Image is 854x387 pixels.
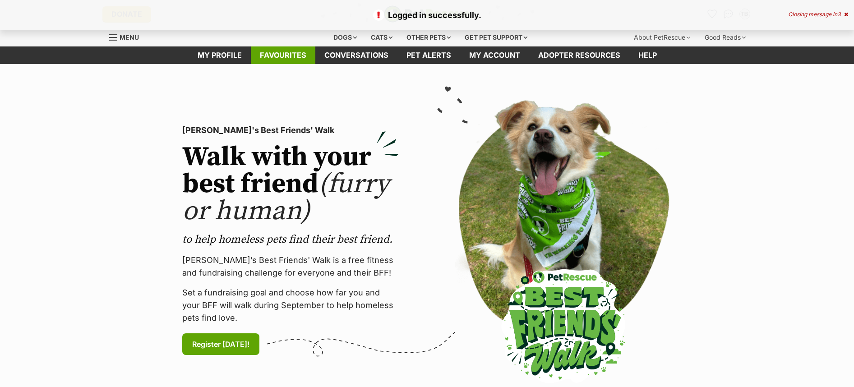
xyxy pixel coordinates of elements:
[400,28,457,46] div: Other pets
[182,232,399,247] p: to help homeless pets find their best friend.
[698,28,752,46] div: Good Reads
[365,28,399,46] div: Cats
[315,46,397,64] a: conversations
[182,124,399,137] p: [PERSON_NAME]'s Best Friends' Walk
[120,33,139,41] span: Menu
[182,286,399,324] p: Set a fundraising goal and choose how far you and your BFF will walk during September to help hom...
[182,254,399,279] p: [PERSON_NAME]’s Best Friends' Walk is a free fitness and fundraising challenge for everyone and t...
[109,28,145,45] a: Menu
[182,144,399,225] h2: Walk with your best friend
[327,28,363,46] div: Dogs
[189,46,251,64] a: My profile
[458,28,534,46] div: Get pet support
[460,46,529,64] a: My account
[251,46,315,64] a: Favourites
[192,339,249,350] span: Register [DATE]!
[182,333,259,355] a: Register [DATE]!
[397,46,460,64] a: Pet alerts
[529,46,629,64] a: Adopter resources
[628,28,697,46] div: About PetRescue
[182,167,389,228] span: (furry or human)
[629,46,666,64] a: Help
